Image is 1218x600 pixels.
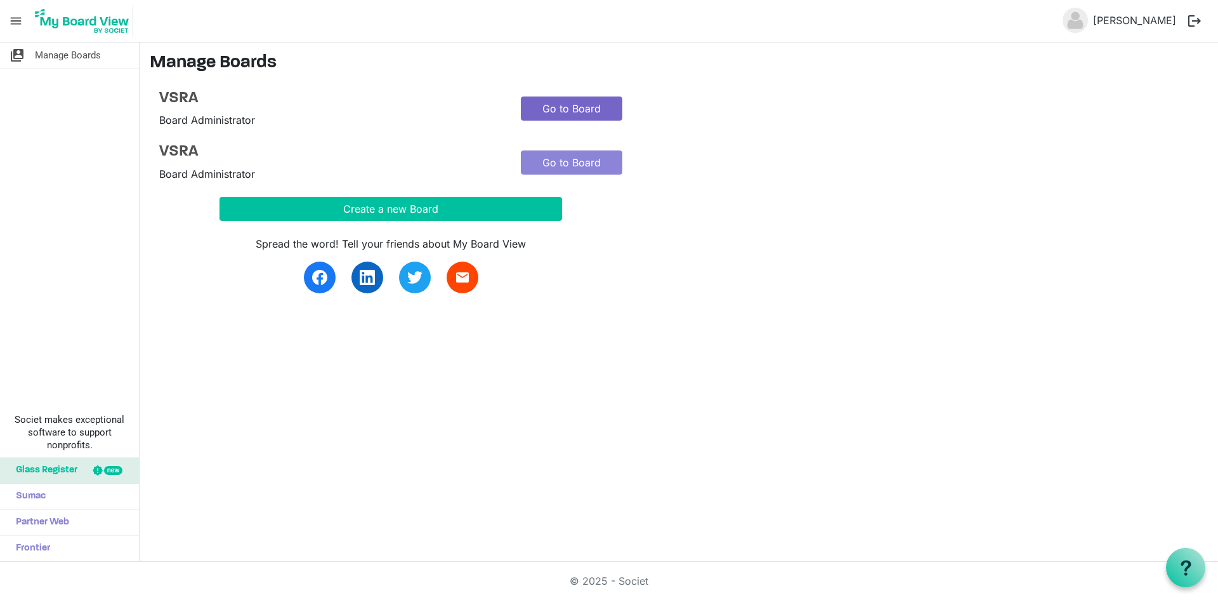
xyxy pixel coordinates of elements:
span: Sumac [10,484,46,509]
div: Spread the word! Tell your friends about My Board View [219,236,562,251]
span: Board Administrator [159,168,255,180]
a: email [447,262,478,293]
span: Glass Register [10,458,77,483]
div: new [104,466,122,475]
button: logout [1181,8,1208,34]
span: Frontier [10,536,50,561]
a: © 2025 - Societ [570,575,648,587]
a: VSRA [159,90,502,108]
img: My Board View Logo [31,5,133,37]
a: VSRA [159,143,502,161]
span: Board Administrator [159,114,255,126]
a: Go to Board [521,97,622,121]
a: My Board View Logo [31,5,138,37]
button: Create a new Board [219,197,562,221]
h3: Manage Boards [150,53,1208,74]
img: linkedin.svg [360,270,375,285]
span: switch_account [10,43,25,68]
span: Partner Web [10,510,69,535]
span: menu [4,9,28,33]
span: Manage Boards [35,43,101,68]
a: [PERSON_NAME] [1088,8,1181,33]
img: twitter.svg [407,270,422,285]
a: Go to Board [521,150,622,175]
span: Societ makes exceptional software to support nonprofits. [6,413,133,451]
img: facebook.svg [312,270,327,285]
img: no-profile-picture.svg [1063,8,1088,33]
span: email [455,270,470,285]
